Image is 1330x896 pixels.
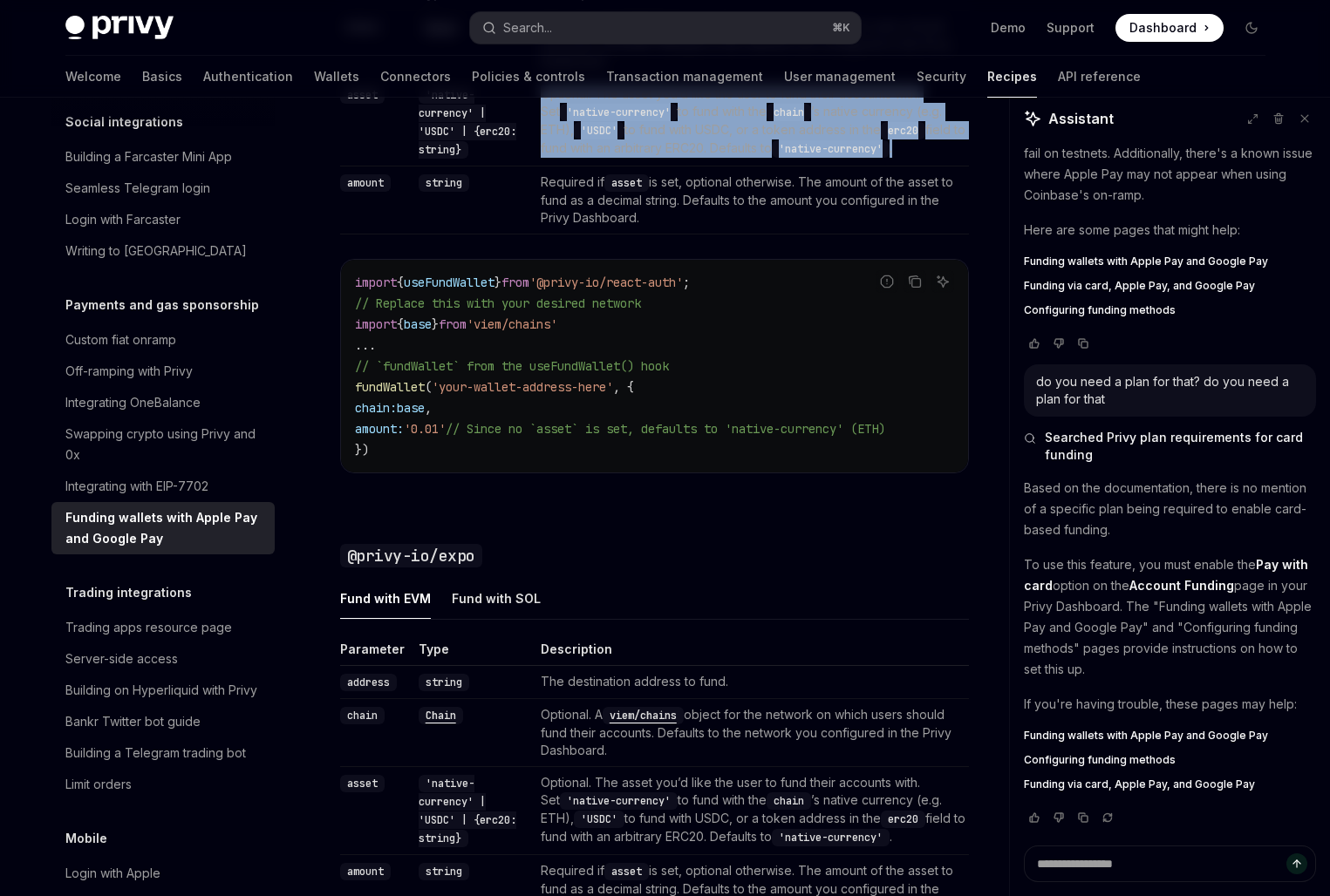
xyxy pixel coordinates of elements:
[432,316,439,332] span: }
[355,421,404,437] span: amount:
[1024,845,1316,882] textarea: Ask a question...
[65,476,208,497] div: Integrating with EIP-7702
[534,166,969,234] td: Required if is set, optional otherwise. The amount of the asset to fund as a decimal string. Defa...
[65,295,259,316] h5: Payments and gas sponsorship
[1024,753,1316,767] a: Configuring funding methods
[419,707,463,724] code: Chain
[65,361,193,382] div: Off-ramping with Privy
[574,122,624,139] code: 'USDC'
[604,174,649,192] code: asset
[1238,14,1265,42] button: Toggle dark mode
[355,337,376,353] span: ...
[881,122,925,139] code: erc20
[603,707,684,722] a: viem/chains
[51,612,275,643] a: Trading apps resource page
[340,707,385,724] code: chain
[683,275,690,290] span: ;
[51,387,275,418] a: Integrating OneBalance
[65,241,247,261] div: Writing to [GEOGRAPHIC_DATA]
[340,641,412,666] th: Parameter
[419,86,516,159] code: 'native-currency' | 'USDC' | {erc20: string}
[881,811,925,828] code: erc20
[1047,19,1095,37] a: Support
[1024,303,1176,317] span: Configuring funding methods
[560,792,678,810] code: 'native-currency'
[534,78,969,166] td: Optional. The asset you’d like the user to fund their accounts with. Set to fund with the ’s nati...
[355,442,369,458] span: })
[452,578,541,619] div: Fund with SOL
[1024,694,1316,715] p: If you're having trouble, these pages may help:
[314,56,359,98] a: Wallets
[1024,729,1268,743] span: Funding wallets with Apple Pay and Google Pay
[439,316,467,332] span: from
[65,56,121,98] a: Welcome
[1129,578,1234,593] strong: Account Funding
[1024,777,1316,791] a: Funding via card, Apple Pay, and Google Pay
[494,275,501,290] span: }
[446,421,885,437] span: // Since no `asset` is set, defaults to 'native-currency' (ETH)
[991,19,1026,37] a: Demo
[1286,853,1307,874] button: Send message
[876,270,898,293] button: Report incorrect code
[65,16,174,40] img: dark logo
[355,358,669,374] span: // `fundWallet` from the useFundWallet() hook
[470,12,861,44] button: Open search
[51,737,275,769] a: Building a Telegram trading bot
[65,617,232,638] div: Trading apps resource page
[51,418,275,471] a: Swapping crypto using Privy and 0x
[355,400,397,416] span: chain:
[404,275,494,290] span: useFundWallet
[1024,557,1308,593] strong: Pay with card
[65,209,181,230] div: Login with Farcaster
[1024,777,1255,791] span: Funding via card, Apple Pay, and Google Pay
[412,641,534,666] th: Type
[355,295,641,311] span: // Replace this with your desired network
[419,674,469,691] code: string
[832,21,850,35] span: ⌘ K
[1129,19,1197,37] span: Dashboard
[1024,335,1045,352] button: Vote that response was good
[65,743,246,764] div: Building a Telegram trading bot
[380,56,451,98] a: Connectors
[1073,809,1094,826] button: Copy chat response
[425,379,432,395] span: (
[1115,14,1224,42] a: Dashboard
[560,104,678,121] code: 'native-currency'
[501,275,529,290] span: from
[340,174,391,192] code: amount
[340,578,431,619] div: Fund with EVM
[1073,335,1094,352] button: Copy chat response
[1024,478,1316,540] p: Based on the documentation, there is no mention of a specific plan being required to enable card-...
[772,829,890,846] code: 'native-currency'
[51,858,275,889] a: Login with Apple
[340,674,397,691] code: address
[340,775,385,792] code: asset
[404,316,432,332] span: base
[1024,279,1255,293] span: Funding via card, Apple Pay, and Google Pay
[355,316,397,332] span: import
[603,707,684,724] code: viem/chains
[1048,335,1069,352] button: Vote that response was not good
[51,141,275,173] a: Building a Farcaster Mini App
[534,767,969,855] td: Optional. The asset you’d like the user to fund their accounts with. Set to fund with the ’s nati...
[65,146,232,167] div: Building a Farcaster Mini App
[529,275,683,290] span: '@privy-io/react-auth'
[767,792,811,810] code: chain
[987,56,1037,98] a: Recipes
[574,811,624,828] code: 'USDC'
[65,711,201,732] div: Bankr Twitter bot guide
[472,56,585,98] a: Policies & controls
[613,379,634,395] span: , {
[51,356,275,387] a: Off-ramping with Privy
[65,774,132,795] div: Limit orders
[1097,809,1118,826] button: Reload last chat
[51,769,275,800] a: Limit orders
[51,173,275,204] a: Seamless Telegram login
[606,56,763,98] a: Transaction management
[65,392,201,413] div: Integrating OneBalance
[1024,729,1316,743] a: Funding wallets with Apple Pay and Google Pay
[1048,108,1114,129] span: Assistant
[904,270,926,293] button: Copy the contents from the code block
[51,675,275,706] a: Building on Hyperliquid with Privy
[51,502,275,554] a: Funding wallets with Apple Pay and Google Pay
